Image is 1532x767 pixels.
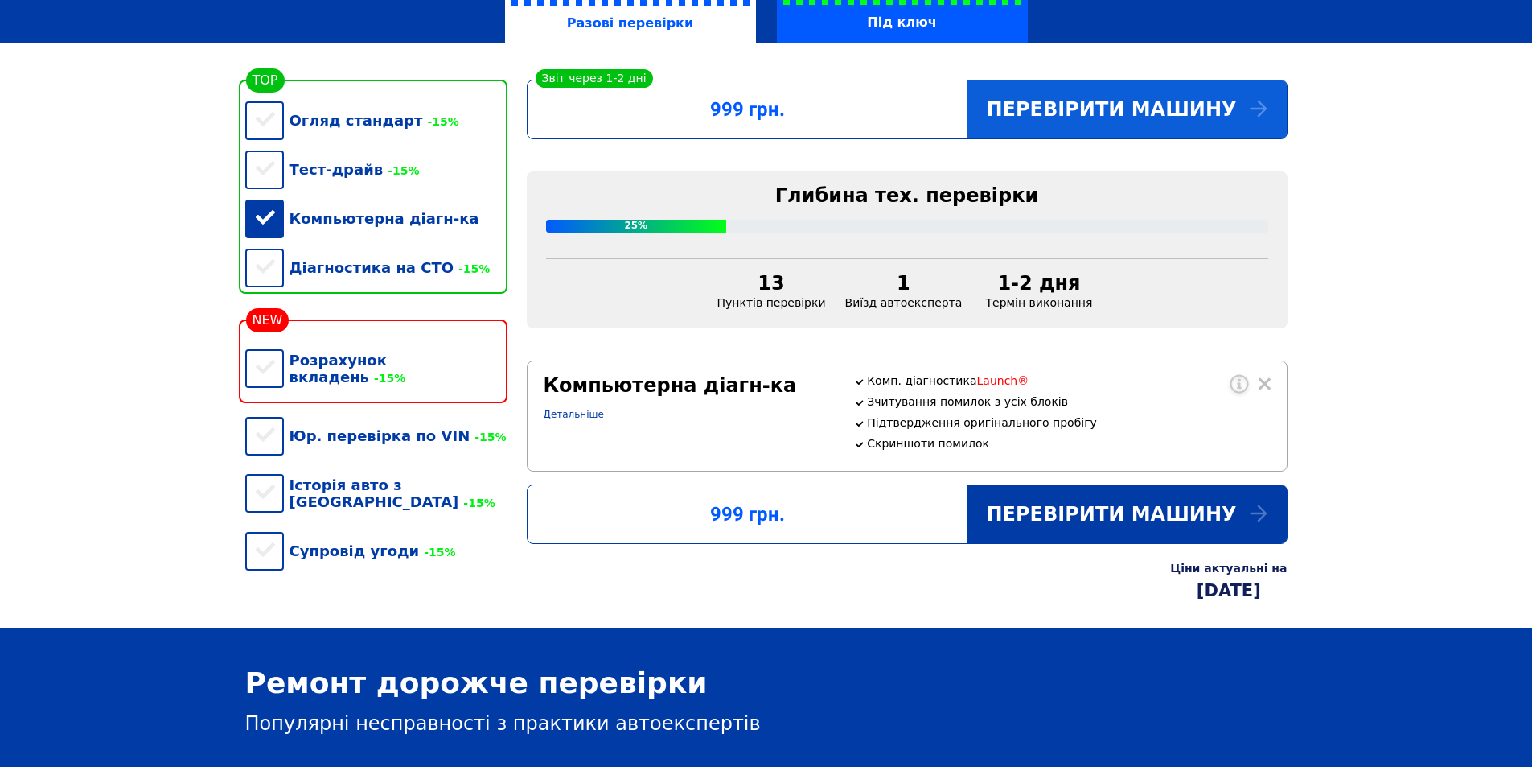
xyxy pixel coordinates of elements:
span: Launch® [977,374,1029,387]
div: Ремонт дорожче перевірки [245,666,1288,699]
span: -15% [422,115,458,128]
div: Огляд стандарт [245,96,507,145]
span: -15% [470,431,506,443]
div: Розрахунок вкладень [245,336,507,402]
div: Компьютерна діагн-ка [245,194,507,243]
div: Перевірити машину [967,485,1287,543]
p: Підтвердження оригінального пробігу [867,416,1270,429]
div: Термін виконання [971,272,1106,309]
p: Зчитування помилок з усіх блоків [867,395,1270,408]
div: 999 грн. [528,503,967,526]
span: -15% [458,497,495,509]
span: -15% [454,262,490,275]
div: Юр. перевірка по VIN [245,411,507,460]
p: Скриншоти помилок [867,437,1270,450]
div: Тест-драйв [245,145,507,194]
span: -15% [419,546,455,559]
div: [DATE] [1170,581,1287,600]
p: Комп. діагностика [867,374,1270,387]
div: Супровід угоди [245,526,507,575]
div: 1 [845,272,963,295]
div: 25% [546,220,727,233]
div: Діагностика на СТО [245,243,507,292]
div: Популярні несправності з практики автоекспертів [245,712,1288,735]
div: Історія авто з [GEOGRAPHIC_DATA] [245,460,507,526]
div: Перевірити машину [967,80,1287,138]
div: Виїзд автоексперта [836,272,972,309]
div: 999 грн. [528,98,967,121]
span: -15% [383,164,419,177]
div: Глибина тех. перевірки [546,184,1268,207]
div: 13 [717,272,826,295]
div: Компьютерна діагн-ка [544,374,836,397]
div: 1-2 дня [981,272,1096,295]
div: Ціни актуальні на [1170,562,1287,575]
span: -15% [369,372,405,385]
div: Пунктів перевірки [708,272,836,309]
a: Детальніше [544,409,604,420]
